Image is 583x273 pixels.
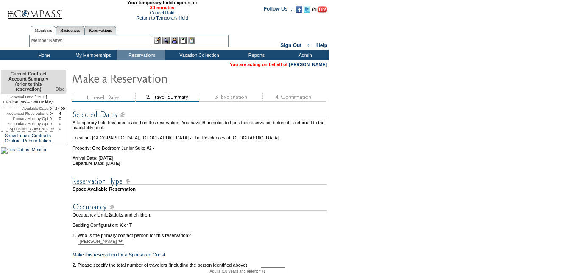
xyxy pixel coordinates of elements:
img: step2_state2.gif [135,93,199,102]
img: b_calculator.gif [188,37,195,44]
a: Reservations [84,26,116,35]
img: subTtlSelectedDates.gif [73,109,327,120]
td: Sponsored Guest Res: [1,126,50,131]
td: [DATE] [1,94,54,100]
a: Residences [56,26,84,35]
td: Bedding Configuration: K or T [73,223,327,228]
td: 60 Day – One Holiday [1,100,54,106]
span: You are acting on behalf of: [230,62,327,67]
span: :: [307,42,311,48]
a: [PERSON_NAME] [289,62,327,67]
td: Vacation Collection [165,50,231,60]
td: Location: [GEOGRAPHIC_DATA], [GEOGRAPHIC_DATA] - The Residences at [GEOGRAPHIC_DATA] [73,130,327,140]
td: Property: One Bedroom Junior Suite #2 - [73,140,327,150]
img: step1_state3.gif [72,93,135,102]
td: Reports [231,50,280,60]
span: 2 [108,212,111,217]
td: Advanced Reservations: [1,111,50,116]
a: Follow us on Twitter [304,8,310,14]
a: Become our fan on Facebook [296,8,302,14]
td: 0 [54,116,66,121]
div: Member Name: [31,37,64,44]
img: Become our fan on Facebook [296,6,302,13]
img: Los Cabos, Mexico [1,147,46,154]
img: subTtlOccupancy.gif [73,202,327,212]
a: Show Future Contracts [5,133,51,138]
td: 94 [50,111,55,116]
img: step3_state1.gif [199,93,262,102]
a: Members [31,26,56,35]
td: 0 [50,106,55,111]
img: subTtlResType.gif [73,176,327,187]
span: Renewal Date: [8,95,34,100]
td: Current Contract Account Summary (prior to this reservation) [1,70,54,94]
img: step4_state1.gif [262,93,326,102]
td: 99 [50,126,55,131]
a: Sign Out [280,42,301,48]
img: Reservations [179,37,187,44]
td: 0 [50,116,55,121]
td: 4 [54,111,66,116]
span: Disc. [56,86,66,92]
td: Secondary Holiday Opt: [1,121,50,126]
td: A temporary hold has been placed on this reservation. You have 30 minutes to book this reservatio... [73,120,327,130]
td: Home [19,50,68,60]
td: 24.00 [54,106,66,111]
td: 2. Please specify the total number of travelers (including the person identified above) [73,262,327,267]
td: Reservations [117,50,165,60]
a: Return to Temporary Hold [137,15,188,20]
td: Admin [280,50,329,60]
td: 1. Who is the primary contact person for this reservation? [73,228,327,238]
img: Follow us on Twitter [304,6,310,13]
a: Subscribe to our YouTube Channel [312,8,327,14]
td: 0 [54,126,66,131]
td: 0 [50,121,55,126]
span: 30 minutes [67,5,257,10]
img: Subscribe to our YouTube Channel [312,6,327,13]
a: Contract Reconciliation [5,138,51,143]
td: Available Days: [1,106,50,111]
td: Departure Date: [DATE] [73,161,327,166]
td: 0 [54,121,66,126]
img: Impersonate [171,37,178,44]
a: Help [316,42,327,48]
td: Occupancy Limit: adults and children. [73,212,327,217]
img: b_edit.gif [154,37,161,44]
img: View [162,37,170,44]
td: My Memberships [68,50,117,60]
td: Arrival Date: [DATE] [73,150,327,161]
span: Level: [3,100,14,105]
a: Make this reservation for a Sponsored Guest [73,252,165,257]
td: Follow Us :: [264,5,294,15]
td: Primary Holiday Opt: [1,116,50,121]
img: Make Reservation [72,70,241,86]
td: Space Available Reservation [73,187,327,192]
a: Cancel Hold [150,10,174,15]
img: Compass Home [7,2,62,19]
